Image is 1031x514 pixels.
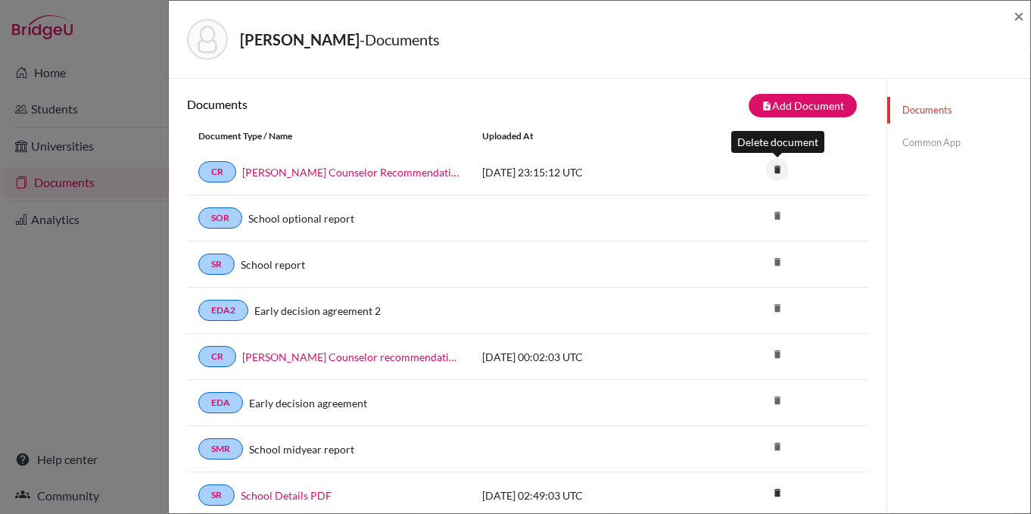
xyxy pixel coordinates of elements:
a: delete [766,160,789,181]
span: × [1014,5,1024,26]
a: delete [766,484,789,504]
i: delete [766,389,789,412]
i: delete [766,435,789,458]
a: SMR [198,438,243,459]
i: delete [766,158,789,181]
div: Uploaded at [471,129,698,143]
a: Early decision agreement [249,395,367,411]
a: [PERSON_NAME] Counselor recommendation [242,349,459,365]
h6: Documents [187,97,528,111]
div: [DATE] 02:49:03 UTC [471,488,698,503]
a: School report [241,257,305,273]
div: Delete document [731,131,824,153]
a: CR [198,161,236,182]
a: School Details PDF [241,488,332,503]
a: School optional report [248,210,354,226]
i: delete [766,343,789,366]
a: SR [198,254,235,275]
a: SOR [198,207,242,229]
a: Documents [887,97,1030,123]
a: CR [198,346,236,367]
div: Document Type / Name [187,129,471,143]
i: delete [766,251,789,273]
a: Early decision agreement 2 [254,303,381,319]
i: delete [766,297,789,319]
strong: [PERSON_NAME] [240,30,360,48]
i: note_add [762,101,772,111]
a: EDA2 [198,300,248,321]
a: SR [198,484,235,506]
div: [DATE] 23:15:12 UTC [471,164,698,180]
span: - Documents [360,30,440,48]
a: [PERSON_NAME] Counselor Recommendation [242,164,459,180]
a: School midyear report [249,441,354,457]
i: delete [766,204,789,227]
button: note_addAdd Document [749,94,857,117]
div: [DATE] 00:02:03 UTC [471,349,698,365]
a: Common App [887,129,1030,156]
i: delete [766,481,789,504]
a: EDA [198,392,243,413]
button: Close [1014,7,1024,25]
